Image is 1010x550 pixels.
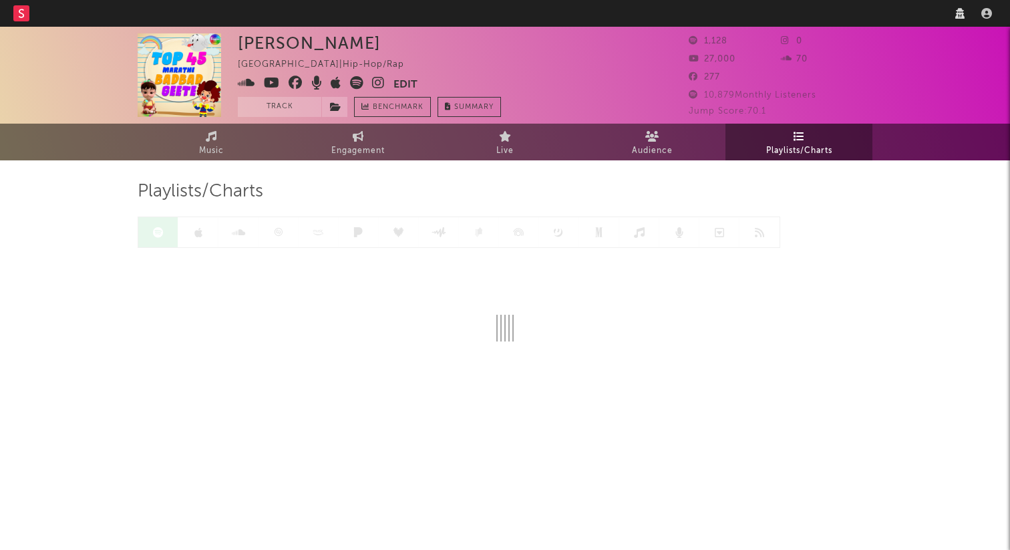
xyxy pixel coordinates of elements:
[689,55,735,63] span: 27,000
[331,143,385,159] span: Engagement
[689,73,720,82] span: 277
[781,55,808,63] span: 70
[138,184,263,200] span: Playlists/Charts
[238,33,381,53] div: [PERSON_NAME]
[689,91,816,100] span: 10,879 Monthly Listeners
[496,143,514,159] span: Live
[578,124,725,160] a: Audience
[199,143,224,159] span: Music
[138,124,285,160] a: Music
[238,57,419,73] div: [GEOGRAPHIC_DATA] | Hip-Hop/Rap
[354,97,431,117] a: Benchmark
[689,107,766,116] span: Jump Score: 70.1
[373,100,424,116] span: Benchmark
[438,97,501,117] button: Summary
[432,124,578,160] a: Live
[781,37,802,45] span: 0
[393,76,417,93] button: Edit
[454,104,494,111] span: Summary
[689,37,727,45] span: 1,128
[285,124,432,160] a: Engagement
[725,124,872,160] a: Playlists/Charts
[238,97,321,117] button: Track
[632,143,673,159] span: Audience
[766,143,832,159] span: Playlists/Charts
